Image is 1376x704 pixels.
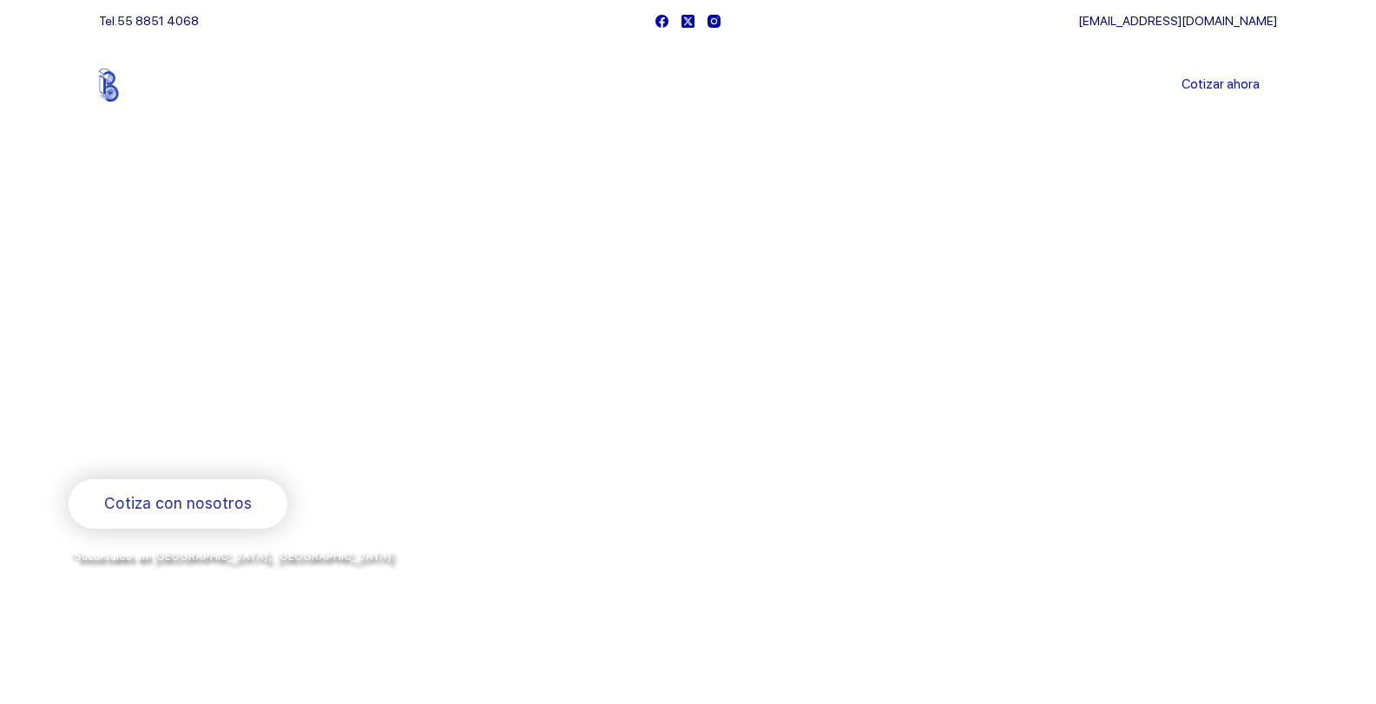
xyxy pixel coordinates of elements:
span: Cotiza con nosotros [104,491,252,516]
span: Rodamientos y refacciones industriales [69,434,411,456]
a: 55 8851 4068 [117,14,199,28]
a: Cotizar ahora [1164,68,1277,102]
span: y envíos a todo [GEOGRAPHIC_DATA] por la paquetería de su preferencia [69,569,489,582]
span: Tel. [99,14,199,28]
a: Cotiza con nosotros [69,479,287,529]
a: Instagram [708,15,721,28]
span: Bienvenido a Balerytodo® [69,259,291,280]
img: Balerytodo [99,69,207,102]
nav: Menu Principal [484,42,892,128]
a: [EMAIL_ADDRESS][DOMAIN_NAME] [1078,14,1277,28]
a: X (Twitter) [681,15,695,28]
span: *Sucursales en [GEOGRAPHIC_DATA], [GEOGRAPHIC_DATA] [69,549,392,563]
span: Somos los doctores de la industria [69,296,695,416]
a: Facebook [655,15,668,28]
